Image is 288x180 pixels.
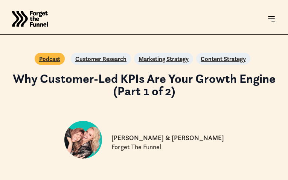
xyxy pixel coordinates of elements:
[111,134,224,143] p: [PERSON_NAME] & [PERSON_NAME]
[139,54,189,63] a: Marketing Strategy
[6,72,282,97] h1: Why Customer-Led KPIs Are Your Growth Engine (Part 1 of 2)
[12,4,48,34] a: home
[75,54,126,63] a: Customer Research
[201,54,246,63] a: Content Strategy
[39,54,60,63] a: Podcast
[111,143,161,152] p: Forget The Funnel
